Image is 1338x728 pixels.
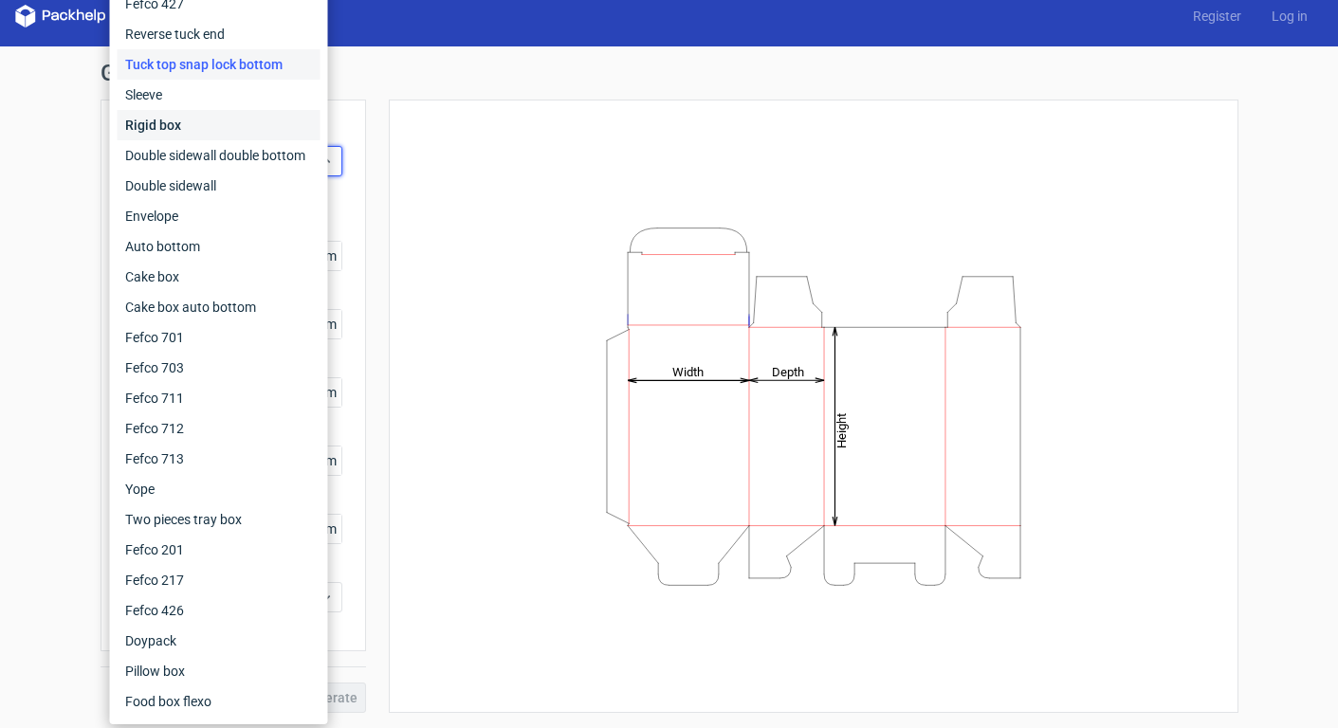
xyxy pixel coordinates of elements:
div: Yope [118,474,321,504]
div: Fefco 217 [118,565,321,595]
div: Tuck top snap lock bottom [118,49,321,80]
tspan: Width [671,364,703,378]
div: Auto bottom [118,231,321,262]
div: Doypack [118,626,321,656]
div: Fefco 711 [118,383,321,413]
tspan: Height [834,412,849,447]
a: Register [1178,7,1256,26]
div: Fefco 701 [118,322,321,353]
div: Cake box auto bottom [118,292,321,322]
a: Log in [1256,7,1323,26]
div: Double sidewall [118,171,321,201]
div: Double sidewall double bottom [118,140,321,171]
h1: Generate new dieline [101,62,1238,84]
div: Pillow box [118,656,321,686]
div: Fefco 201 [118,535,321,565]
div: Fefco 712 [118,413,321,444]
div: Fefco 713 [118,444,321,474]
div: Cake box [118,262,321,292]
div: Food box flexo [118,686,321,717]
div: Two pieces tray box [118,504,321,535]
div: Fefco 703 [118,353,321,383]
div: Rigid box [118,110,321,140]
div: Sleeve [118,80,321,110]
div: Reverse tuck end [118,19,321,49]
tspan: Depth [772,364,804,378]
div: Fefco 426 [118,595,321,626]
div: Envelope [118,201,321,231]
